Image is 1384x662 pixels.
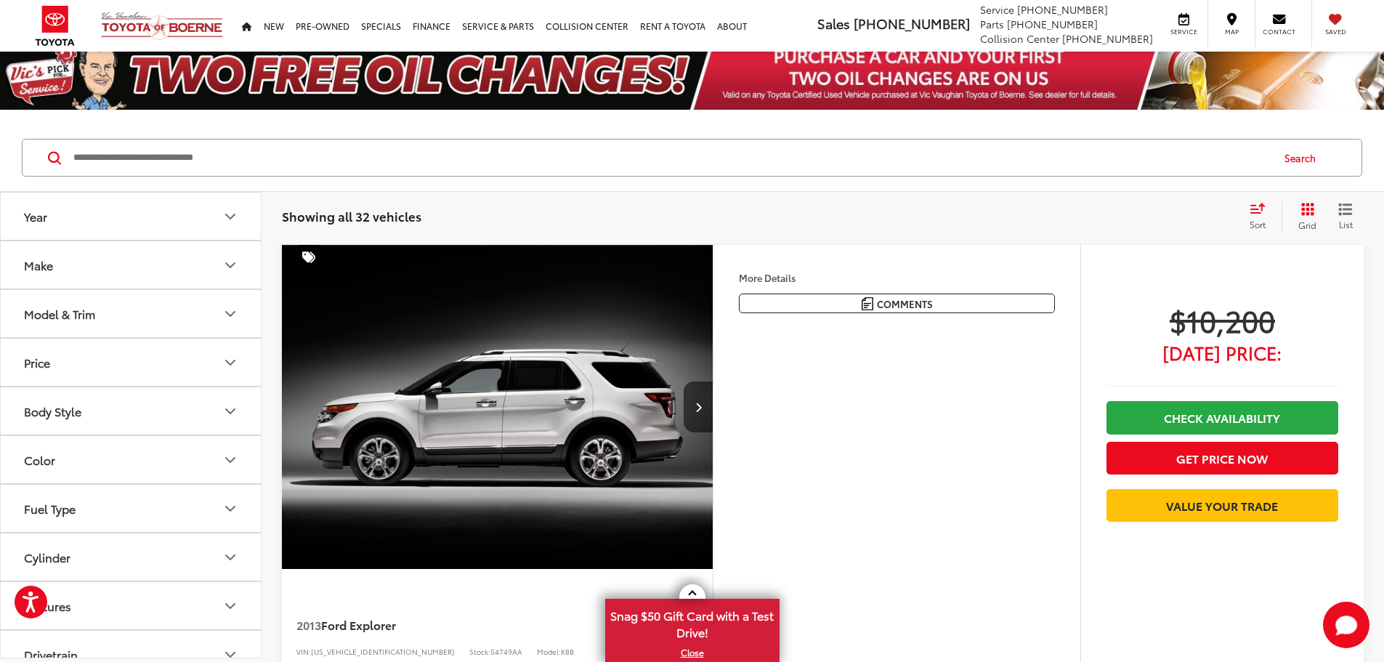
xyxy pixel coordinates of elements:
[1323,602,1369,648] button: Toggle Chat Window
[281,245,714,569] a: 2013 Ford Explorer2013 Ford Explorer2013 Ford Explorer2013 Ford Explorer
[1215,27,1247,36] span: Map
[1106,302,1338,338] span: $10,200
[72,140,1271,175] input: Search by Make, Model, or Keyword
[1338,218,1353,230] span: List
[1271,140,1337,176] button: Search
[1298,219,1316,231] span: Grid
[24,550,70,564] div: Cylinder
[537,646,561,657] span: Model:
[222,597,239,615] div: Features
[24,453,55,467] div: Color
[854,14,970,33] span: [PHONE_NUMBER]
[222,451,239,469] div: Color
[222,549,239,566] div: Cylinder
[1263,27,1295,36] span: Contact
[1250,218,1266,230] span: Sort
[1242,202,1282,231] button: Select sort value
[1319,27,1351,36] span: Saved
[222,500,239,517] div: Fuel Type
[739,273,1055,283] h4: More Details
[1,241,262,288] button: MakeMake
[1323,602,1369,648] svg: Start Chat
[100,11,224,41] img: Vic Vaughan Toyota of Boerne
[980,17,1004,31] span: Parts
[281,245,714,570] img: 2013 Ford Explorer
[281,245,714,569] div: 2013 Ford Explorer Base 0
[469,646,490,657] span: Stock:
[222,257,239,274] div: Make
[296,616,321,633] span: 2013
[1,582,262,629] button: FeaturesFeatures
[1168,27,1200,36] span: Service
[24,501,76,515] div: Fuel Type
[739,294,1055,313] button: Comments
[1,387,262,435] button: Body StyleBody Style
[1007,17,1098,31] span: [PHONE_NUMBER]
[1282,202,1327,231] button: Grid View
[24,307,95,320] div: Model & Trim
[1,339,262,386] button: PricePrice
[311,646,455,657] span: [US_VEHICLE_IDENTIFICATION_NUMBER]
[24,404,81,418] div: Body Style
[1,436,262,483] button: ColorColor
[222,208,239,225] div: Year
[561,646,574,657] span: K8B
[980,31,1059,46] span: Collision Center
[282,207,421,225] span: Showing all 32 vehicles
[222,403,239,420] div: Body Style
[817,14,850,33] span: Sales
[1,485,262,532] button: Fuel TypeFuel Type
[1106,489,1338,522] a: Value Your Trade
[298,245,320,273] span: Special
[222,305,239,323] div: Model & Trim
[296,617,648,633] a: 2013Ford Explorer
[24,258,53,272] div: Make
[1017,2,1108,17] span: [PHONE_NUMBER]
[607,600,778,645] span: Snag $50 Gift Card with a Test Drive!
[980,2,1014,17] span: Service
[321,616,396,633] span: Ford Explorer
[24,599,71,613] div: Features
[490,646,522,657] span: 54749AA
[1106,442,1338,475] button: Get Price Now
[1062,31,1153,46] span: [PHONE_NUMBER]
[1106,401,1338,434] a: Check Availability
[684,382,713,432] button: Next image
[1327,202,1364,231] button: List View
[24,647,78,661] div: Drivetrain
[1,290,262,337] button: Model & TrimModel & Trim
[24,355,50,369] div: Price
[1106,345,1338,360] span: [DATE] Price:
[296,646,311,657] span: VIN:
[1,193,262,240] button: YearYear
[24,209,47,223] div: Year
[862,297,873,310] img: Comments
[222,354,239,371] div: Price
[1,533,262,581] button: CylinderCylinder
[877,297,933,311] span: Comments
